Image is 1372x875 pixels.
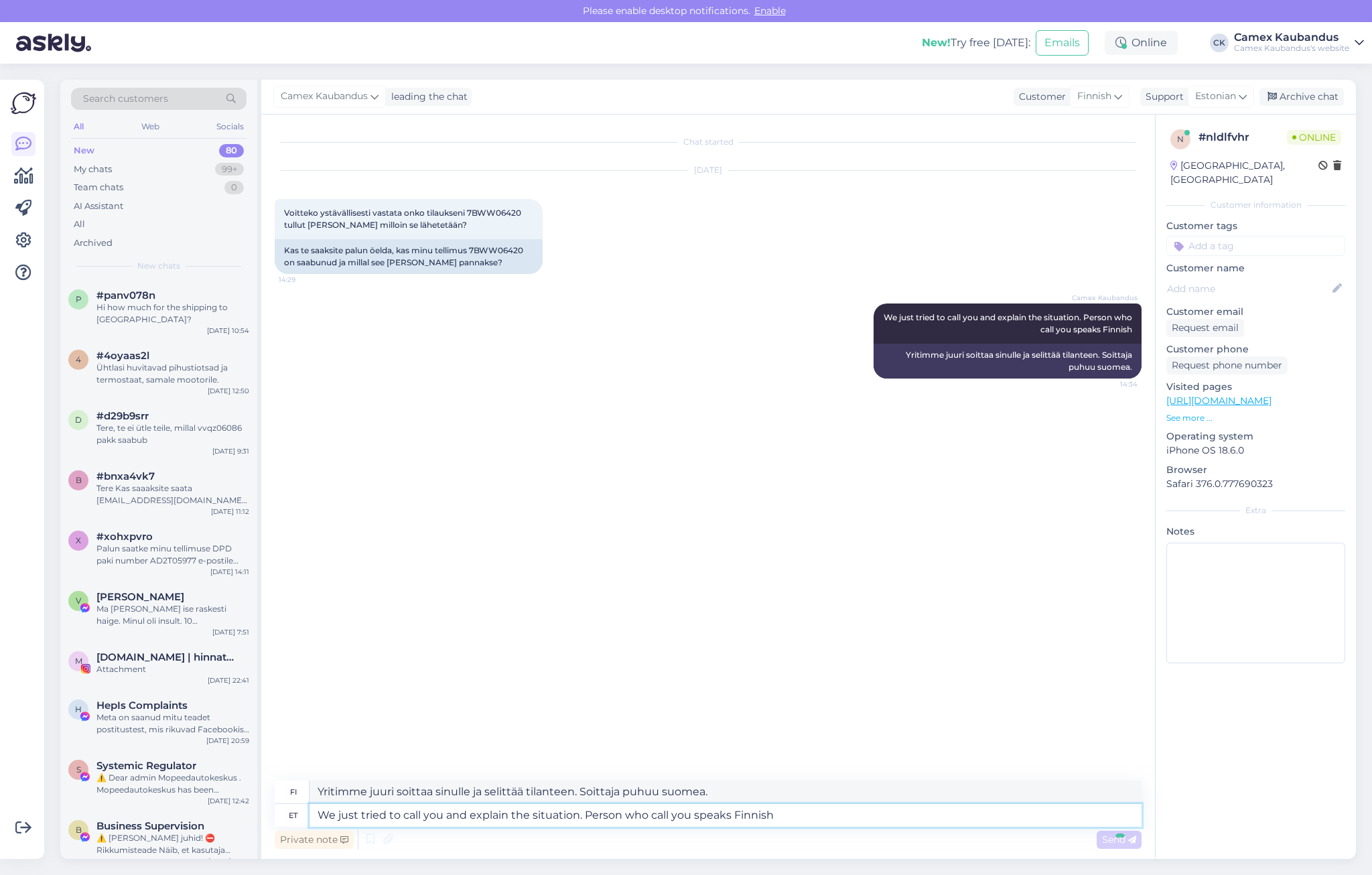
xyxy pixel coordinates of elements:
[1014,90,1066,104] div: Customer
[74,218,85,231] div: All
[1170,159,1318,187] div: [GEOGRAPHIC_DATA], [GEOGRAPHIC_DATA]
[75,415,82,425] span: d
[74,181,123,194] div: Team chats
[96,712,249,736] div: Meta on saanud mitu teadet postitustest, mis rikuvad Facebookis olevate piltide ja videotega seot...
[83,92,168,106] span: Search customers
[214,118,247,135] div: Socials
[215,163,244,176] div: 99+
[212,446,249,456] div: [DATE] 9:31
[96,422,249,446] div: Tere, te ei ütle teile, millal vvqz06086 pakk saabub
[74,163,112,176] div: My chats
[96,289,155,301] span: #panv078n
[922,36,951,49] b: New!
[275,136,1142,148] div: Chat started
[1077,89,1111,104] span: Finnish
[75,656,82,666] span: m
[96,410,149,422] span: #d29b9srr
[96,362,249,386] div: Ühtlasi huvitavad pihustiotsad ja termostaat, samale mootorile.
[1166,219,1345,233] p: Customer tags
[1198,129,1287,145] div: # nldlfvhr
[1234,32,1349,43] div: Camex Kaubandus
[76,825,82,835] span: B
[1166,305,1345,319] p: Customer email
[208,856,249,866] div: [DATE] 16:29
[1234,32,1364,54] a: Camex KaubandusCamex Kaubandus's website
[76,596,81,606] span: V
[1259,88,1344,106] div: Archive chat
[1166,525,1345,539] p: Notes
[1166,395,1272,407] a: [URL][DOMAIN_NAME]
[279,275,329,285] span: 14:29
[96,350,149,362] span: #4oyaas2l
[76,475,82,485] span: b
[275,164,1142,176] div: [DATE]
[219,144,244,157] div: 80
[74,144,94,157] div: New
[76,294,82,304] span: p
[208,675,249,685] div: [DATE] 22:41
[96,543,249,567] div: Palun saatke minu tellimuse DPD paki number AD2T05977 e-postile [EMAIL_ADDRESS][DOMAIN_NAME]
[96,651,236,663] span: marimell.eu | hinnatud sisuloojad
[212,627,249,637] div: [DATE] 7:51
[96,760,196,772] span: Systemic Regulator
[96,820,204,832] span: Business Supervision
[1087,379,1138,389] span: 14:34
[1166,463,1345,477] p: Browser
[1140,90,1184,104] div: Support
[206,736,249,746] div: [DATE] 20:59
[922,35,1030,51] div: Try free [DATE]:
[76,354,81,364] span: 4
[1234,43,1349,54] div: Camex Kaubandus's website
[96,603,249,627] div: Ma [PERSON_NAME] ise raskesti haige. Minul oli insult. 10 [PERSON_NAME] [GEOGRAPHIC_DATA] haua ka...
[1166,380,1345,394] p: Visited pages
[884,312,1134,334] span: We just tried to call you and explain the situation. Person who call you speaks Finnish
[96,772,249,796] div: ⚠️ Dear admin Mopeedautokeskus . Mopeedautokeskus has been reported for violating community rules...
[210,567,249,577] div: [DATE] 14:11
[1036,30,1089,56] button: Emails
[208,796,249,806] div: [DATE] 12:42
[1287,130,1341,145] span: Online
[71,118,86,135] div: All
[96,699,188,712] span: HepIs Complaints
[1166,199,1345,211] div: Customer information
[1210,33,1229,52] div: CK
[96,663,249,675] div: Attachment
[275,239,543,274] div: Kas te saaksite palun öelda, kas minu tellimus 7BWW06420 on saabunud ja millal see [PERSON_NAME] ...
[1166,236,1345,256] input: Add a tag
[750,5,790,17] span: Enable
[1166,319,1244,337] div: Request email
[96,531,153,543] span: #xohxpvro
[137,260,180,272] span: New chats
[874,344,1142,379] div: Yritimme juuri soittaa sinulle ja selittää tilanteen. Soittaja puhuu suomea.
[1177,134,1184,144] span: n
[1166,477,1345,491] p: Safari 376.0.777690323
[74,200,123,213] div: AI Assistant
[139,118,162,135] div: Web
[96,470,155,482] span: #bnxa4vk7
[1105,31,1178,55] div: Online
[1166,342,1345,356] p: Customer phone
[1166,444,1345,458] p: iPhone OS 18.6.0
[11,90,36,116] img: Askly Logo
[1166,429,1345,444] p: Operating system
[1072,293,1138,303] span: Camex Kaubandus
[75,704,82,714] span: H
[74,237,113,250] div: Archived
[96,591,184,603] span: Valerik Ahnefer
[1167,281,1330,296] input: Add name
[96,832,249,856] div: ⚠️ [PERSON_NAME] juhid! ⛔️ Rikkumisteade Näib, et kasutaja Mopeedautokeskus tegevus rikub kogukon...
[1166,412,1345,424] p: See more ...
[281,89,368,104] span: Camex Kaubandus
[1195,89,1236,104] span: Estonian
[96,301,249,326] div: Hi how much for the shipping to [GEOGRAPHIC_DATA]?
[208,386,249,396] div: [DATE] 12:50
[76,764,81,775] span: S
[207,326,249,336] div: [DATE] 10:54
[284,208,523,230] span: Voitteko ystävällisesti vastata onko tilaukseni 7BWW06420 tullut [PERSON_NAME] milloin se lähetet...
[76,535,81,545] span: x
[1166,261,1345,275] p: Customer name
[1166,504,1345,517] div: Extra
[211,507,249,517] div: [DATE] 11:12
[224,181,244,194] div: 0
[1166,356,1288,375] div: Request phone number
